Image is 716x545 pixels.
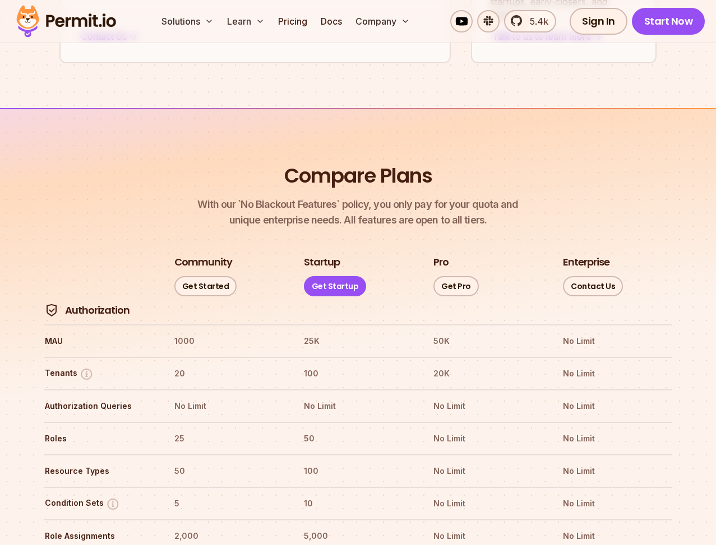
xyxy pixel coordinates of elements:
th: 25 [174,430,283,448]
a: Start Now [632,8,705,35]
th: 10 [303,495,413,513]
h3: Enterprise [563,255,609,269]
th: No Limit [562,495,672,513]
img: Permit logo [11,2,121,40]
a: Sign In [570,8,627,35]
th: No Limit [433,495,542,513]
th: 2,000 [174,527,283,545]
th: 5,000 [303,527,413,545]
th: No Limit [303,397,413,415]
th: MAU [44,332,154,350]
button: Learn [223,10,269,32]
th: Resource Types [44,462,154,480]
th: No Limit [562,527,672,545]
a: Pricing [274,10,312,32]
a: Contact Us [563,276,623,296]
h2: Compare Plans [284,162,432,190]
a: 5.4k [504,10,556,32]
th: 100 [303,365,413,383]
th: 50 [303,430,413,448]
th: 1000 [174,332,283,350]
h4: Authorization [65,304,130,318]
h3: Community [174,255,232,269]
th: No Limit [562,430,672,448]
th: 5 [174,495,283,513]
th: 25K [303,332,413,350]
span: 5.4k [523,15,548,28]
th: No Limit [433,462,542,480]
span: With our `No Blackout Features` policy, you only pay for your quota and [197,197,518,212]
th: No Limit [562,332,672,350]
p: unique enterprise needs. All features are open to all tiers. [197,197,518,228]
a: Get Pro [433,276,479,296]
th: No Limit [433,527,542,545]
th: No Limit [433,430,542,448]
button: Company [351,10,414,32]
th: No Limit [433,397,542,415]
a: Get Startup [304,276,367,296]
th: 50K [433,332,542,350]
th: No Limit [562,365,672,383]
th: 20 [174,365,283,383]
th: 100 [303,462,413,480]
img: Authorization [45,304,58,317]
th: No Limit [562,397,672,415]
th: Roles [44,430,154,448]
h3: Pro [433,255,449,269]
button: Tenants [45,367,94,381]
button: Condition Sets [45,497,120,511]
th: Role Assignments [44,527,154,545]
th: No Limit [174,397,283,415]
th: 20K [433,365,542,383]
th: No Limit [562,462,672,480]
th: 50 [174,462,283,480]
a: Docs [316,10,347,32]
a: Get Started [174,276,237,296]
button: Solutions [157,10,218,32]
h3: Startup [304,255,340,269]
th: Authorization Queries [44,397,154,415]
